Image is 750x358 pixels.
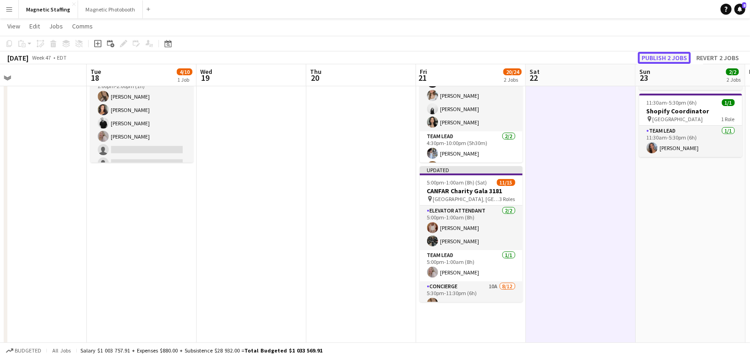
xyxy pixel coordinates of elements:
span: View [7,22,20,30]
span: Sat [530,67,540,76]
div: [DATE] [7,53,28,62]
button: Budgeted [5,346,43,356]
span: 20 [309,73,321,83]
span: 19 [199,73,212,83]
span: 18 [89,73,101,83]
span: 20/24 [503,68,522,75]
span: Budgeted [15,347,41,354]
span: 4/10 [177,68,192,75]
span: 5:00pm-1:00am (8h) (Sat) [427,179,487,186]
a: Edit [26,20,44,32]
button: Publish 2 jobs [638,52,691,64]
span: 11/15 [497,179,515,186]
app-card-role: Brand Ambassador4/101:00pm-2:00pm (1h)[PERSON_NAME][PERSON_NAME][PERSON_NAME][PERSON_NAME] [90,74,193,225]
div: Salary $1 003 757.91 + Expenses $880.00 + Subsistence $28 932.00 = [80,347,322,354]
div: Updated [420,166,523,173]
app-card-role: Team Lead2/24:30pm-10:00pm (5h30m)[PERSON_NAME] [420,131,523,176]
app-job-card: 11:30am-5:30pm (6h)1/1Shopify Coordinator [GEOGRAPHIC_DATA]1 RoleTeam Lead1/111:30am-5:30pm (6h)[... [639,94,742,157]
span: 22 [528,73,540,83]
span: Jobs [49,22,63,30]
button: Magnetic Staffing [19,0,78,18]
span: [GEOGRAPHIC_DATA], [GEOGRAPHIC_DATA] [433,196,500,202]
span: Sun [639,67,650,76]
app-card-role: Team Lead1/15:00pm-1:00am (8h)[PERSON_NAME] [420,250,523,281]
span: Wed [200,67,212,76]
span: 23 [638,73,650,83]
span: [GEOGRAPHIC_DATA] [653,116,703,123]
span: All jobs [51,347,73,354]
span: Edit [29,22,40,30]
h3: CANFAR Charity Gala 3181 [420,187,523,195]
h3: Shopify Coordinator [639,107,742,115]
span: 1 Role [722,116,735,123]
app-card-role: Elevator Attendant2/25:00pm-1:00am (8h)[PERSON_NAME][PERSON_NAME] [420,206,523,250]
app-card-role: Team Lead1/111:30am-5:30pm (6h)[PERSON_NAME] [639,126,742,157]
span: Total Budgeted $1 033 569.91 [244,347,322,354]
app-job-card: Updated5:00pm-1:00am (8h) (Sat)11/15CANFAR Charity Gala 3181 [GEOGRAPHIC_DATA], [GEOGRAPHIC_DATA]... [420,166,523,302]
span: 8 [742,2,746,8]
span: Thu [310,67,321,76]
span: 21 [418,73,427,83]
span: Comms [72,22,93,30]
span: Fri [420,67,427,76]
app-job-card: 4:30pm-10:00pm (5h30m)9/9Limitless Gala - Royal York 3173 [GEOGRAPHIC_DATA]2 RolesBrand Ambassado... [420,27,523,162]
button: Magnetic Photobooth [78,0,143,18]
div: 1 Job [177,76,192,83]
span: 1/1 [722,99,735,106]
span: 11:30am-5:30pm (6h) [647,99,697,106]
div: 2 Jobs [727,76,741,83]
button: Revert 2 jobs [693,52,743,64]
span: 3 Roles [500,196,515,202]
a: 8 [734,4,745,15]
span: Week 47 [30,54,53,61]
div: EDT [57,54,67,61]
a: Jobs [45,20,67,32]
app-job-card: Updated1:00pm-2:00pm (1h)4/10*Tentative* In Person CANFAR Training [GEOGRAPHIC_DATA]1 RoleBrand A... [90,27,193,162]
div: 2 Jobs [504,76,521,83]
span: 2/2 [726,68,739,75]
span: Tue [90,67,101,76]
a: Comms [68,20,96,32]
a: View [4,20,24,32]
